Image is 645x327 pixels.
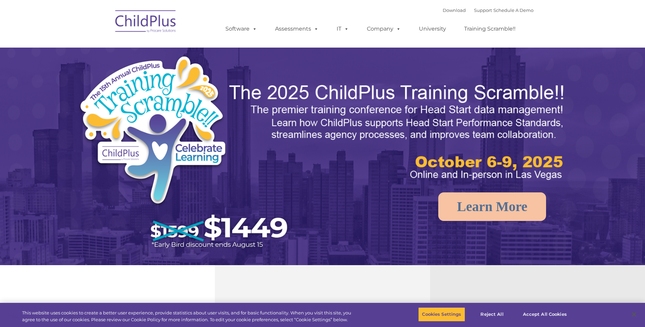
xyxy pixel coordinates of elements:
button: Accept All Cookies [519,307,571,322]
a: Download [443,7,466,13]
a: Company [360,22,408,36]
a: IT [330,22,356,36]
a: Assessments [268,22,325,36]
button: Close [627,307,642,322]
img: ChildPlus by Procare Solutions [112,5,180,39]
button: Cookies Settings [418,307,465,322]
a: Support [474,7,492,13]
a: Schedule A Demo [493,7,533,13]
div: This website uses cookies to create a better user experience, provide statistics about user visit... [22,310,355,323]
span: Last name [95,45,115,50]
span: Phone number [95,73,123,78]
button: Reject All [471,307,513,322]
a: University [412,22,453,36]
a: Learn More [438,192,546,221]
a: Training Scramble!! [457,22,522,36]
font: | [443,7,533,13]
a: Software [219,22,264,36]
